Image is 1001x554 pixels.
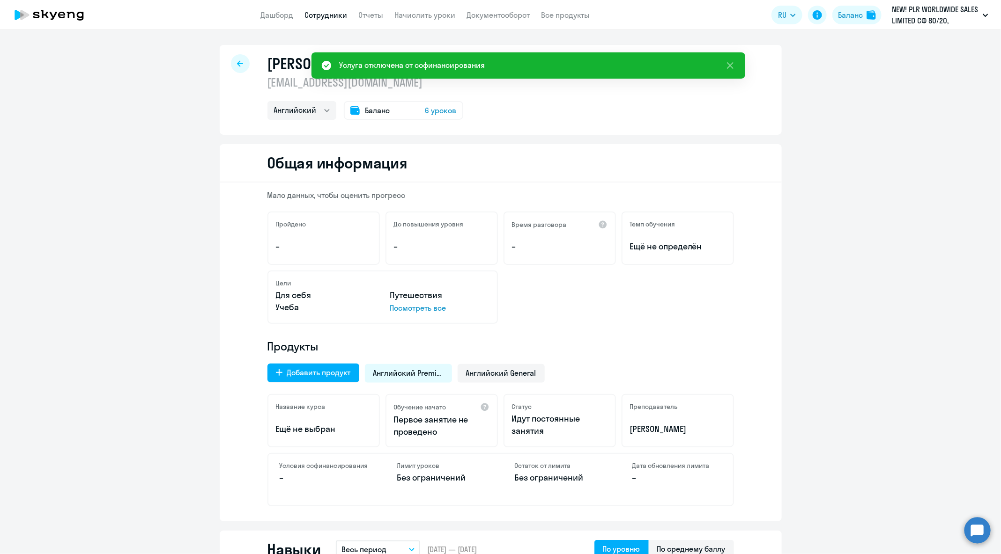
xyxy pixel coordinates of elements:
[261,10,294,20] a: Дашборд
[267,364,359,382] button: Добавить продукт
[276,289,375,301] p: Для себя
[267,75,463,90] p: [EMAIL_ADDRESS][DOMAIN_NAME]
[512,413,608,437] p: Идут постоянные занятия
[832,6,882,24] button: Балансbalance
[280,461,369,470] h4: Условия софинансирования
[466,368,536,378] span: Английский General
[632,472,722,484] p: –
[515,461,604,470] h4: Остаток от лимита
[867,10,876,20] img: balance
[394,414,489,438] p: Первое занятие не проведено
[340,59,485,71] div: Услуга отключена от софинансирования
[630,423,726,435] p: [PERSON_NAME]
[630,241,726,253] span: Ещё не определён
[276,279,291,287] h5: Цели
[276,241,371,253] p: –
[541,10,590,20] a: Все продукты
[467,10,530,20] a: Документооборот
[267,153,408,172] h2: Общая информация
[394,220,464,228] h5: До повышения уровня
[394,241,489,253] p: –
[276,423,371,435] p: Ещё не выбран
[515,472,604,484] p: Без ограничений
[512,220,567,229] h5: Время разговора
[276,301,375,313] p: Учеба
[280,472,369,484] p: –
[425,105,457,116] span: 6 уроков
[887,4,993,26] button: NEW! PLR WORLDWIDE SALES LIMITED СФ 80/20, [GEOGRAPHIC_DATA], ООО
[512,241,608,253] p: –
[359,10,384,20] a: Отчеты
[397,461,487,470] h4: Лимит уроков
[276,402,326,411] h5: Название курса
[365,105,390,116] span: Баланс
[373,368,444,378] span: Английский Premium
[778,9,786,21] span: RU
[630,220,675,228] h5: Темп обучения
[267,190,734,200] p: Мало данных, чтобы оценить прогресс
[397,472,487,484] p: Без ограничений
[267,54,367,73] h1: [PERSON_NAME]
[632,461,722,470] h4: Дата обновления лимита
[892,4,979,26] p: NEW! PLR WORLDWIDE SALES LIMITED СФ 80/20, [GEOGRAPHIC_DATA], ООО
[395,10,456,20] a: Начислить уроки
[512,402,532,411] h5: Статус
[267,339,734,354] h4: Продукты
[390,302,489,313] p: Посмотреть все
[287,367,351,378] div: Добавить продукт
[394,403,446,411] h5: Обучение начато
[390,289,489,301] p: Путешествия
[630,402,678,411] h5: Преподаватель
[771,6,802,24] button: RU
[838,9,863,21] div: Баланс
[305,10,348,20] a: Сотрудники
[276,220,306,228] h5: Пройдено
